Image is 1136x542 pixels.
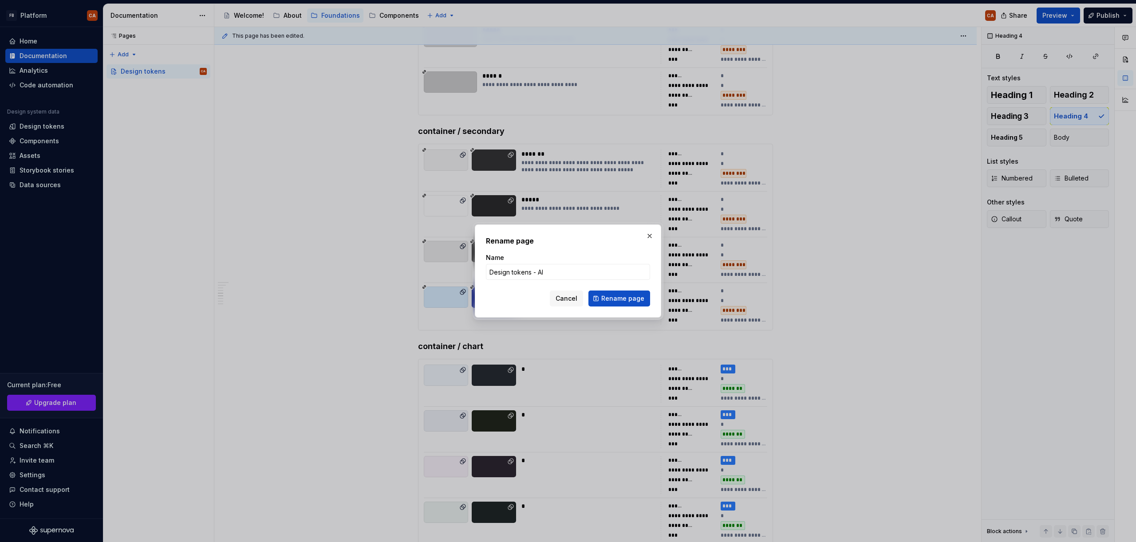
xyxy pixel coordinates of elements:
[601,294,644,303] span: Rename page
[588,291,650,306] button: Rename page
[486,253,504,262] label: Name
[550,291,583,306] button: Cancel
[556,294,577,303] span: Cancel
[486,236,650,246] h2: Rename page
